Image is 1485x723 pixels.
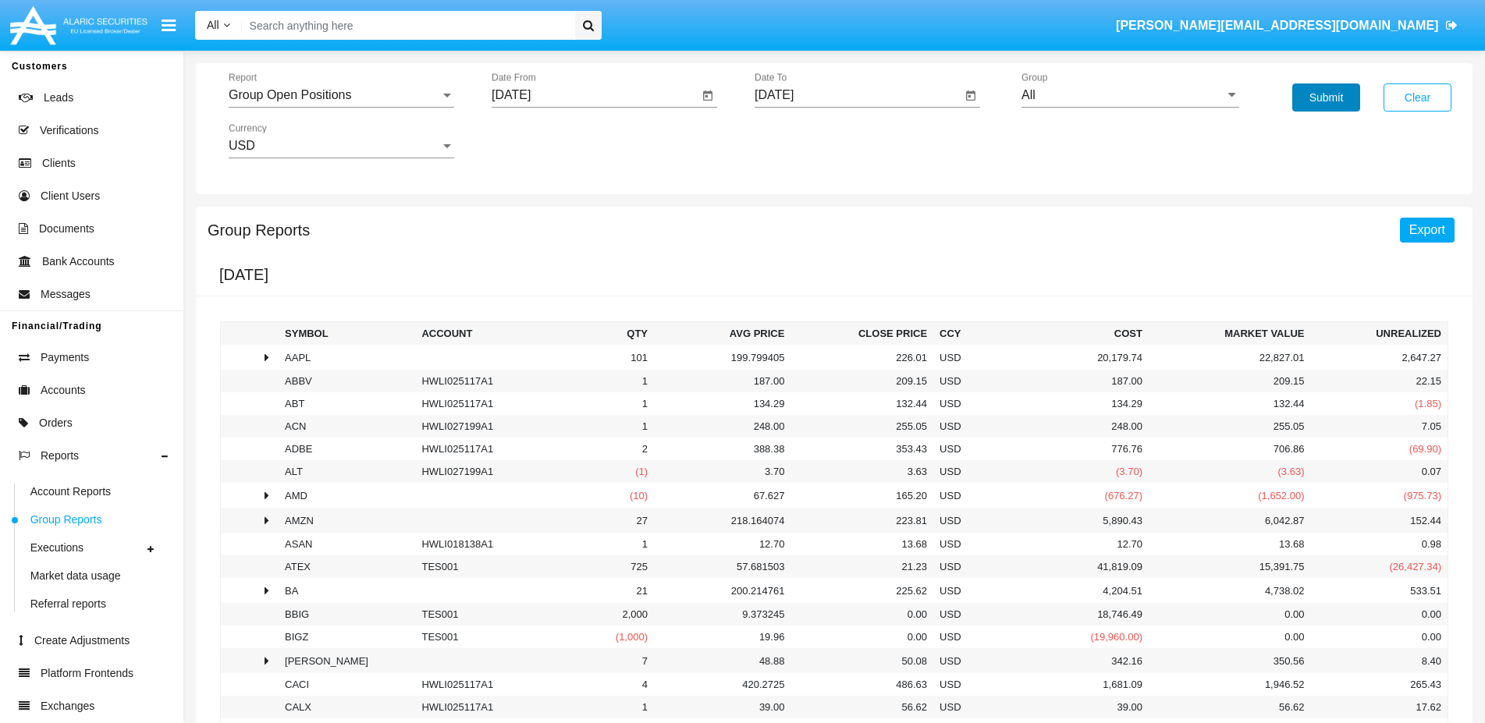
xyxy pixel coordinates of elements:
td: 187.00 [654,370,790,392]
td: 17.62 [1311,696,1448,718]
td: CALX [279,696,415,718]
td: AMD [279,483,415,508]
td: 7 [552,648,654,673]
td: 134.29 [1012,392,1149,415]
th: Avg Price [654,322,790,346]
td: 226.01 [790,345,933,370]
td: 12.70 [654,533,790,555]
td: 3.70 [654,460,790,483]
td: 48.88 [654,648,790,673]
td: 101 [552,345,654,370]
td: USD [933,392,1012,415]
span: Group Reports [30,512,102,528]
a: Market data usage [15,568,170,584]
span: Platform Frontends [41,665,133,682]
td: AAPL [279,345,415,370]
td: HWLI027199A1 [415,460,552,483]
td: USD [933,533,1012,555]
td: 0.00 [790,603,933,626]
td: 27 [552,508,654,533]
td: ASAN [279,533,415,555]
td: 7.05 [1311,415,1448,438]
td: 0.00 [1149,603,1311,626]
td: 152.44 [1311,508,1448,533]
td: 1,681.09 [1012,673,1149,696]
td: (3.70) [1012,460,1149,483]
button: Open calendar [961,87,980,105]
td: 388.38 [654,438,790,460]
a: Account Reports [15,484,170,500]
td: 18,746.49 [1012,603,1149,626]
th: Symbol [279,322,415,346]
td: 132.44 [1149,392,1311,415]
th: Cost [1012,322,1149,346]
td: 776.76 [1012,438,1149,460]
td: 67.627 [654,483,790,508]
td: 15,391.75 [1149,555,1311,578]
td: 255.05 [1149,415,1311,438]
td: 1 [552,533,654,555]
span: Group Open Positions [229,88,351,101]
td: USD [933,483,1012,508]
td: HWLI018138A1 [415,533,552,555]
td: ABBV [279,370,415,392]
span: [PERSON_NAME][EMAIL_ADDRESS][DOMAIN_NAME] [1116,19,1438,32]
td: 13.68 [1149,533,1311,555]
td: 0.00 [1311,626,1448,648]
button: Clear [1384,83,1451,112]
td: (676.27) [1012,483,1149,508]
button: Submit [1292,83,1360,112]
td: 132.44 [790,392,933,415]
td: 225.62 [790,578,933,603]
td: 486.63 [790,673,933,696]
td: USD [933,415,1012,438]
td: HWLI025117A1 [415,673,552,696]
td: HWLI025117A1 [415,370,552,392]
td: 1 [552,392,654,415]
td: 22,827.01 [1149,345,1311,370]
td: 0.00 [1149,626,1311,648]
td: 223.81 [790,508,933,533]
td: USD [933,460,1012,483]
td: USD [933,370,1012,392]
td: (10) [552,483,654,508]
td: (1,652.00) [1149,483,1311,508]
td: 200.214761 [654,578,790,603]
span: Export [1409,223,1445,236]
td: TES001 [415,555,552,578]
a: [PERSON_NAME][EMAIL_ADDRESS][DOMAIN_NAME] [1108,4,1465,48]
td: 41,819.09 [1012,555,1149,578]
td: 2 [552,438,654,460]
td: 248.00 [1012,415,1149,438]
a: All [195,17,242,34]
td: 21 [552,578,654,603]
td: 209.15 [790,370,933,392]
td: 248.00 [654,415,790,438]
td: 20,179.74 [1012,345,1149,370]
td: 12.70 [1012,533,1149,555]
td: (975.73) [1311,483,1448,508]
span: Bank Accounts [42,253,115,270]
td: 265.43 [1311,673,1448,696]
td: 350.56 [1149,648,1311,673]
td: [PERSON_NAME] [279,648,415,673]
td: HWLI025117A1 [415,392,552,415]
td: 0.00 [790,626,933,648]
td: USD [933,648,1012,673]
td: ADBE [279,438,415,460]
td: 420.2725 [654,673,790,696]
td: 13.68 [790,533,933,555]
td: 6,042.87 [1149,508,1311,533]
td: 2,000 [552,603,654,626]
td: 725 [552,555,654,578]
span: Accounts [41,382,86,399]
span: Client Users [41,188,100,204]
span: Payments [41,349,89,366]
span: Clients [42,155,76,172]
td: 218.164074 [654,508,790,533]
td: 21.23 [790,555,933,578]
td: 3.63 [790,460,933,483]
span: Exchanges [41,698,94,714]
td: TES001 [415,626,552,648]
td: 0.07 [1311,460,1448,483]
